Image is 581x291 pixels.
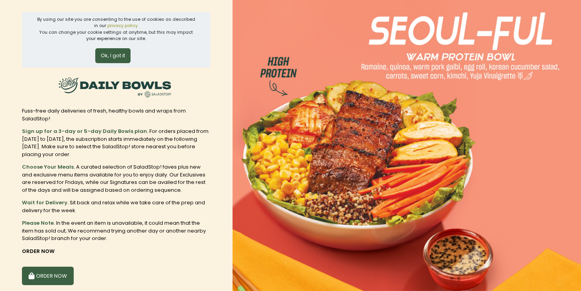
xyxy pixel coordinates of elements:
[22,267,74,286] button: ORDER NOW
[56,73,174,102] img: SaladStop!
[22,107,211,122] div: Fuss-free daily deliveries of fresh, healthy bowls and wraps from SaladStop!
[22,163,211,194] div: A curated selection of SaladStop! faves plus new and exclusive menu items available for you to en...
[22,163,75,171] b: Choose Your Meals.
[22,127,211,158] div: For orders placed from [DATE] to [DATE], the subscription starts immediately on the following [DA...
[95,48,131,63] button: Ok, I got it
[22,199,69,206] b: Wait for Delivery.
[22,127,148,135] b: Sign up for a 3-day or 5-day Daily Bowls plan.
[22,219,55,227] b: Please Note.
[22,247,211,255] div: ORDER NOW
[22,219,211,242] div: In the event an item is unavailable, it could mean that the item has sold out; We recommend tryin...
[35,16,198,42] div: By using our site you are consenting to the use of cookies as described in our You can change you...
[22,199,211,214] div: Sit back and relax while we take care of the prep and delivery for the week.
[107,22,138,29] a: privacy policy.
